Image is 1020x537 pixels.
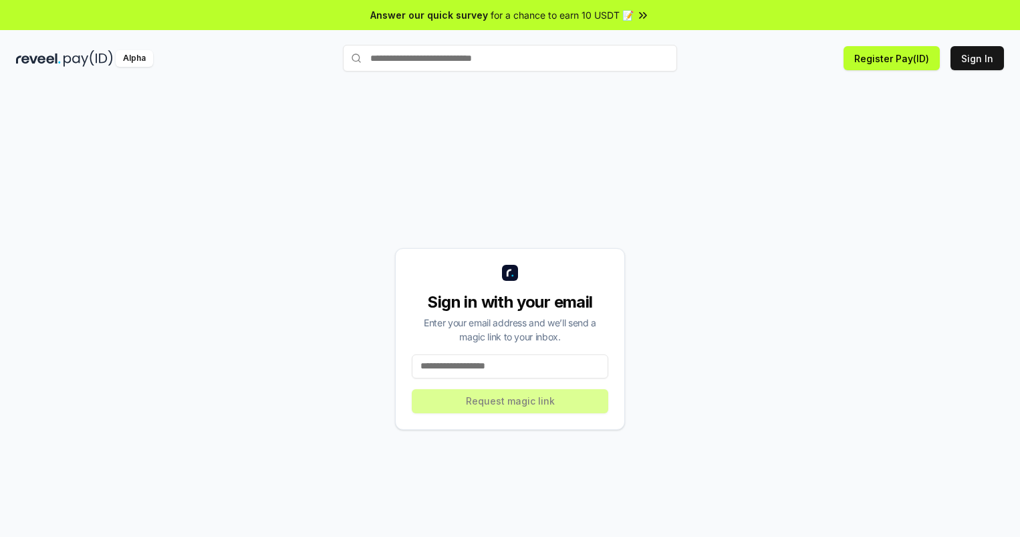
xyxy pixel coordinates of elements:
img: reveel_dark [16,50,61,67]
div: Enter your email address and we’ll send a magic link to your inbox. [412,316,608,344]
img: logo_small [502,265,518,281]
div: Alpha [116,50,153,67]
button: Sign In [950,46,1004,70]
button: Register Pay(ID) [844,46,940,70]
img: pay_id [63,50,113,67]
div: Sign in with your email [412,292,608,313]
span: for a chance to earn 10 USDT 📝 [491,8,634,22]
span: Answer our quick survey [370,8,488,22]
